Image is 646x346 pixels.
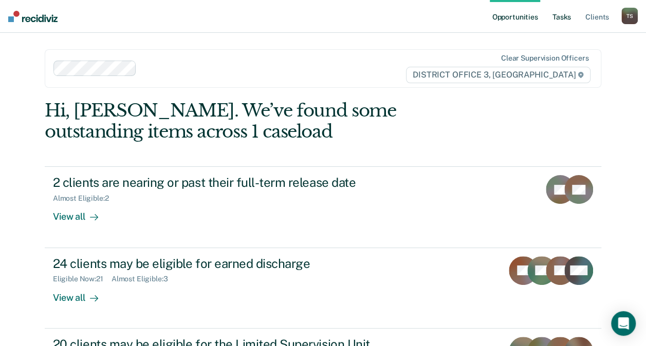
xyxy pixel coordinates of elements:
div: Open Intercom Messenger [611,311,636,336]
div: Clear supervision officers [501,54,588,63]
div: View all [53,283,110,303]
div: View all [53,203,110,223]
div: Hi, [PERSON_NAME]. We’ve found some outstanding items across 1 caseload [45,100,490,142]
img: Recidiviz [8,11,58,22]
button: TS [621,8,638,24]
div: 2 clients are nearing or past their full-term release date [53,175,414,190]
span: DISTRICT OFFICE 3, [GEOGRAPHIC_DATA] [406,67,590,83]
div: Eligible Now : 21 [53,275,112,283]
a: 2 clients are nearing or past their full-term release dateAlmost Eligible:2View all [45,166,601,247]
div: Almost Eligible : 2 [53,194,117,203]
a: 24 clients may be eligible for earned dischargeEligible Now:21Almost Eligible:3View all [45,248,601,329]
div: T S [621,8,638,24]
div: Almost Eligible : 3 [112,275,176,283]
div: 24 clients may be eligible for earned discharge [53,256,414,271]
